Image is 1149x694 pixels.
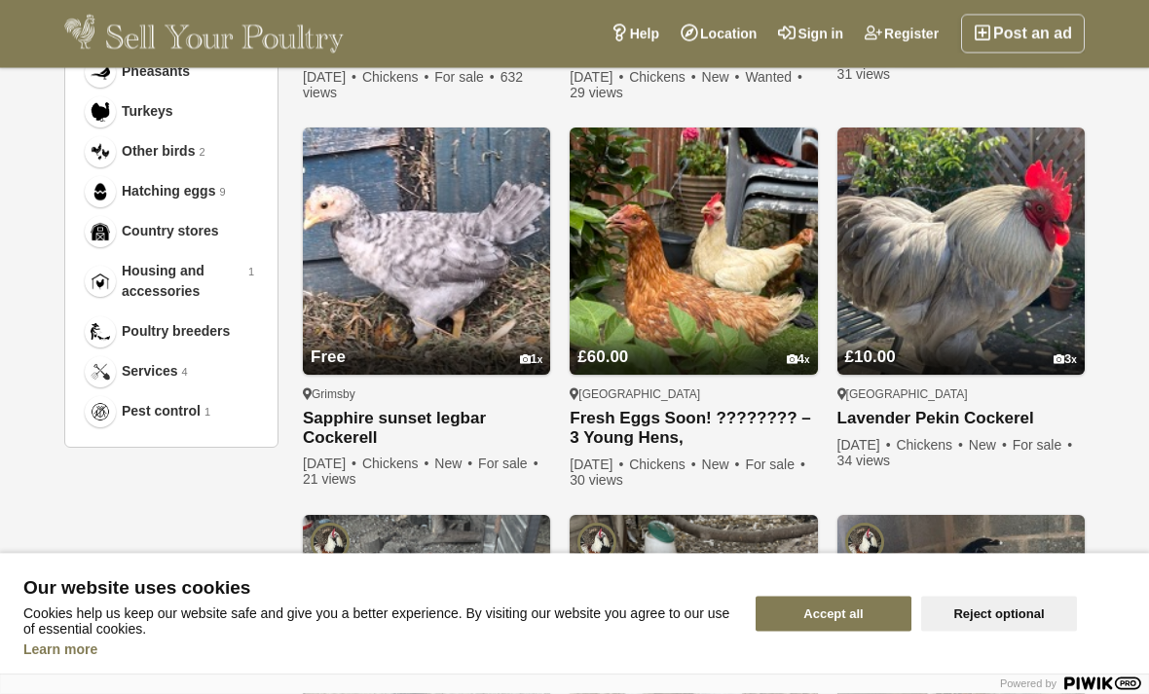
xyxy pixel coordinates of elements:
[91,223,110,242] img: Country stores
[81,212,262,252] a: Country stores Country stores
[81,352,262,392] a: Services Services 4
[303,410,550,449] a: Sapphire sunset legbar Cockerell
[91,143,110,163] img: Other birds
[434,457,474,472] span: New
[64,15,344,54] img: Sell Your Poultry
[303,457,358,472] span: [DATE]
[122,362,178,383] span: Services
[122,182,215,202] span: Hatching eggs
[91,403,110,422] img: Pest control
[204,405,210,421] em: 1
[570,457,625,473] span: [DATE]
[362,457,431,472] span: Chickens
[745,457,806,473] span: For sale
[362,70,431,86] span: Chickens
[702,457,742,473] span: New
[81,252,262,312] a: Housing and accessories Housing and accessories 1
[577,524,616,563] img: The Bull Pen
[600,15,670,54] a: Help
[81,392,262,432] a: Pest control Pest control 1
[303,70,523,101] span: 632 views
[23,605,732,637] p: Cookies help us keep our website safe and give you a better experience. By visiting our website y...
[961,15,1085,54] a: Post an ad
[199,145,204,162] em: 2
[837,67,890,83] span: 31 views
[702,70,742,86] span: New
[570,70,625,86] span: [DATE]
[921,597,1077,632] button: Reject optional
[122,222,219,242] span: Country stores
[845,348,896,367] span: £10.00
[434,70,496,86] span: For sale
[81,312,262,352] a: Poultry breeders Poultry breeders
[303,70,358,86] span: [DATE]
[787,353,810,368] div: 4
[122,62,190,83] span: Pheasants
[767,15,854,54] a: Sign in
[837,311,1085,376] a: £10.00 3
[837,438,893,454] span: [DATE]
[81,172,262,212] a: Hatching eggs Hatching eggs 9
[303,311,550,376] a: Free 1
[122,142,195,163] span: Other birds
[122,402,201,422] span: Pest control
[756,597,911,632] button: Accept all
[303,472,355,488] span: 21 views
[81,53,262,92] a: Pheasants Pheasants
[81,132,262,172] a: Other birds Other birds 2
[570,86,622,101] span: 29 views
[837,454,890,469] span: 34 views
[311,348,346,367] span: Free
[570,387,817,403] div: [GEOGRAPHIC_DATA]
[670,15,767,54] a: Location
[854,15,949,54] a: Register
[837,387,1085,403] div: [GEOGRAPHIC_DATA]
[91,323,110,343] img: Poultry breeders
[23,578,732,598] span: Our website uses cookies
[23,641,97,657] a: Learn more
[311,524,350,563] img: The Bull Pen
[896,438,965,454] span: Chickens
[837,128,1085,376] img: Lavender Pekin Cockerel
[303,128,550,376] img: Sapphire sunset legbar Cockerell
[570,473,622,489] span: 30 views
[837,410,1085,430] a: Lavender Pekin Cockerel
[478,457,539,472] span: For sale
[81,92,262,132] a: Turkeys Turkeys
[122,262,244,303] span: Housing and accessories
[1013,438,1074,454] span: For sale
[969,438,1009,454] span: New
[1054,353,1077,368] div: 3
[303,387,550,403] div: Grimsby
[845,524,884,563] img: The Bull Pen
[570,311,817,376] a: £60.00 4
[745,70,804,86] span: Wanted
[219,185,225,201] em: 9
[520,353,543,368] div: 1
[248,265,254,281] em: 1
[91,103,110,123] img: Turkeys
[570,410,817,450] a: Fresh Eggs Soon! ???????? – 3 Young Hens, [DEMOGRAPHIC_DATA] + Free Transport Cage – £60
[122,322,230,343] span: Poultry breeders
[570,128,817,376] img: Fresh Eggs Soon! ???????? – 3 Young Hens, 3 Months Old + Free Transport Cage – £60
[1000,677,1056,689] span: Powered by
[577,348,628,367] span: £60.00
[629,457,698,473] span: Chickens
[182,365,188,382] em: 4
[91,273,110,292] img: Housing and accessories
[122,102,173,123] span: Turkeys
[91,63,110,83] img: Pheasants
[91,183,110,202] img: Hatching eggs
[629,70,698,86] span: Chickens
[91,363,110,383] img: Services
